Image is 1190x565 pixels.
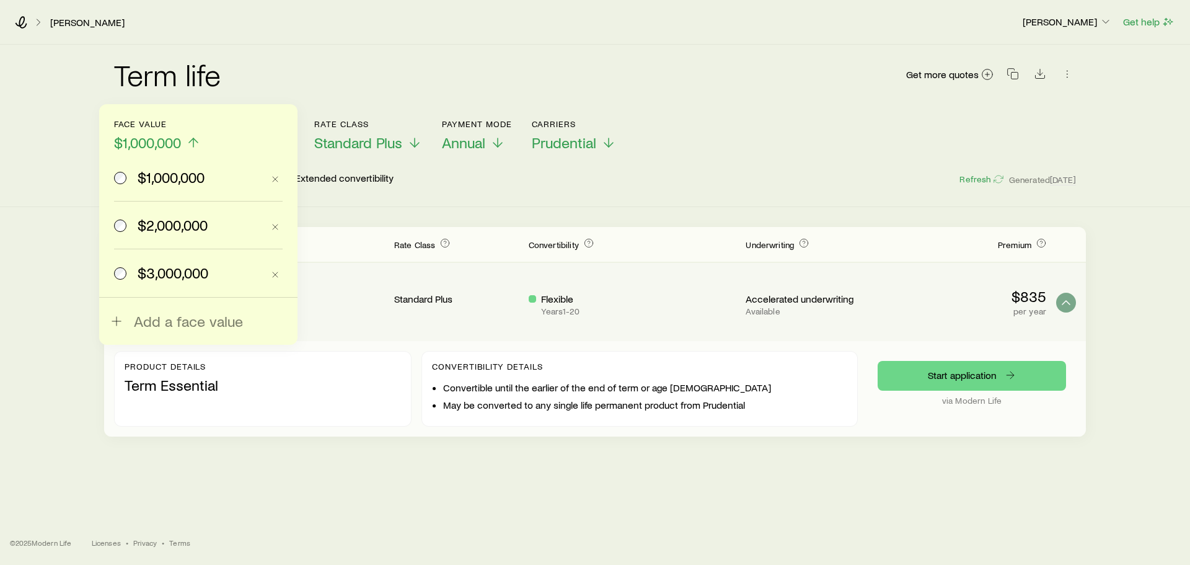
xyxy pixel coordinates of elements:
[218,293,384,305] p: Term Essential
[906,68,994,82] a: Get more quotes
[114,119,201,152] button: Face value$1,000,000
[10,538,72,548] p: © 2025 Modern Life
[394,293,519,305] p: Standard Plus
[959,174,1003,185] button: Refresh
[162,538,164,548] span: •
[880,288,1046,305] p: $835
[314,119,422,129] p: Rate Class
[133,538,157,548] a: Privacy
[114,134,181,151] span: $1,000,000
[443,399,847,411] li: May be converted to any single life permanent product from Prudential
[126,538,128,548] span: •
[1022,15,1113,30] button: [PERSON_NAME]
[532,119,616,152] button: CarriersPrudential
[746,293,870,305] p: Accelerated underwriting
[432,362,847,371] p: Convertibility Details
[125,376,401,394] p: Term Essential
[906,69,979,79] span: Get more quotes
[746,239,794,250] span: Underwriting
[295,172,394,187] p: Extended convertibility
[878,396,1066,406] p: via Modern Life
[169,538,190,548] a: Terms
[442,119,512,152] button: Payment ModeAnnual
[532,134,596,151] span: Prudential
[114,119,201,129] p: Face value
[442,134,485,151] span: Annual
[998,239,1031,250] span: Premium
[1122,15,1175,29] button: Get help
[541,306,580,316] p: Years 1 - 20
[114,60,221,89] h2: Term life
[1023,16,1112,28] p: [PERSON_NAME]
[880,306,1046,316] p: per year
[1009,174,1076,185] span: Generated
[314,119,422,152] button: Rate ClassStandard Plus
[529,239,579,250] span: Convertibility
[104,227,1086,437] div: Term quotes
[125,362,401,371] p: Product details
[1031,70,1049,82] a: Download CSV
[532,119,616,129] p: Carriers
[1050,174,1076,185] span: [DATE]
[314,134,402,151] span: Standard Plus
[394,239,436,250] span: Rate Class
[541,293,580,305] p: Flexible
[50,17,125,29] a: [PERSON_NAME]
[746,306,870,316] p: Available
[442,119,512,129] p: Payment Mode
[443,381,847,394] li: Convertible until the earlier of the end of term or age [DEMOGRAPHIC_DATA]
[878,361,1066,391] a: Start application
[92,538,121,548] a: Licenses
